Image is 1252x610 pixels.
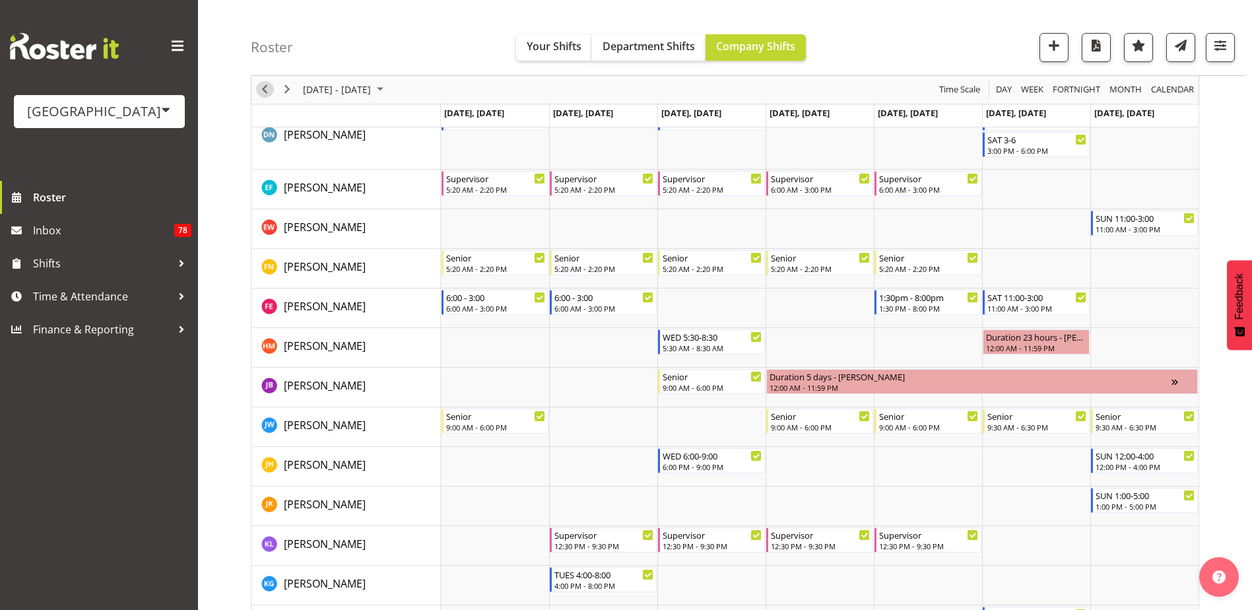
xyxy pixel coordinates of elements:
[706,34,806,61] button: Company Shifts
[284,259,366,274] span: [PERSON_NAME]
[446,422,545,432] div: 9:00 AM - 6:00 PM
[284,536,366,552] a: [PERSON_NAME]
[174,224,191,237] span: 78
[446,251,545,264] div: Senior
[1091,488,1198,513] div: Joshua Keen"s event - SUN 1:00-5:00 Begin From Sunday, October 12, 2025 at 1:00:00 PM GMT+13:00 E...
[771,172,870,185] div: Supervisor
[284,537,366,551] span: [PERSON_NAME]
[446,172,545,185] div: Supervisor
[27,102,172,121] div: [GEOGRAPHIC_DATA]
[442,290,548,315] div: Finn Edwards"s event - 6:00 - 3:00 Begin From Monday, October 6, 2025 at 6:00:00 AM GMT+13:00 End...
[766,409,873,434] div: Jason Wong"s event - Senior Begin From Thursday, October 9, 2025 at 9:00:00 AM GMT+13:00 Ends At ...
[1096,489,1195,502] div: SUN 1:00-5:00
[879,172,978,185] div: Supervisor
[874,171,981,196] div: Earl Foran"s event - Supervisor Begin From Friday, October 10, 2025 at 6:00:00 AM GMT+13:00 Ends ...
[1051,82,1103,98] button: Fortnight
[1096,224,1195,234] div: 11:00 AM - 3:00 PM
[284,417,366,433] a: [PERSON_NAME]
[874,250,981,275] div: Felix Nicholls"s event - Senior Begin From Friday, October 10, 2025 at 5:20:00 AM GMT+13:00 Ends ...
[716,39,795,53] span: Company Shifts
[874,409,981,434] div: Jason Wong"s event - Senior Begin From Friday, October 10, 2025 at 9:00:00 AM GMT+13:00 Ends At F...
[874,290,981,315] div: Finn Edwards"s event - 1:30pm - 8:00pm Begin From Friday, October 10, 2025 at 1:30:00 PM GMT+13:0...
[766,369,1198,394] div: Jack Bailey"s event - Duration 5 days - Jack Bailey Begin From Thursday, October 9, 2025 at 12:00...
[1094,107,1154,119] span: [DATE], [DATE]
[442,409,548,434] div: Jason Wong"s event - Senior Begin From Monday, October 6, 2025 at 9:00:00 AM GMT+13:00 Ends At Mo...
[1166,33,1195,62] button: Send a list of all shifts for the selected filtered period to all rostered employees.
[33,187,191,207] span: Roster
[1096,449,1195,462] div: SUN 12:00-4:00
[987,133,1086,146] div: SAT 3-6
[663,541,762,551] div: 12:30 PM - 9:30 PM
[1108,82,1143,98] span: Month
[527,39,581,53] span: Your Shifts
[663,343,762,353] div: 5:30 AM - 8:30 AM
[663,461,762,472] div: 6:00 PM - 9:00 PM
[766,527,873,553] div: Kate Lawless"s event - Supervisor Begin From Thursday, October 9, 2025 at 12:30:00 PM GMT+13:00 E...
[1234,273,1245,320] span: Feedback
[284,180,366,195] a: [PERSON_NAME]
[10,33,119,59] img: Rosterit website logo
[284,418,366,432] span: [PERSON_NAME]
[550,250,657,275] div: Felix Nicholls"s event - Senior Begin From Tuesday, October 7, 2025 at 5:20:00 AM GMT+13:00 Ends ...
[663,330,762,343] div: WED 5:30-8:30
[663,251,762,264] div: Senior
[554,580,653,591] div: 4:00 PM - 8:00 PM
[251,447,441,487] td: Jayden Horsley resource
[771,409,870,423] div: Senior
[444,107,504,119] span: [DATE], [DATE]
[251,40,293,55] h4: Roster
[771,541,870,551] div: 12:30 PM - 9:30 PM
[553,107,613,119] span: [DATE], [DATE]
[771,251,870,264] div: Senior
[550,567,657,592] div: Kylea Gough"s event - TUES 4:00-8:00 Begin From Tuesday, October 7, 2025 at 4:00:00 PM GMT+13:00 ...
[284,338,366,354] a: [PERSON_NAME]
[554,303,653,314] div: 6:00 AM - 3:00 PM
[1149,82,1197,98] button: Month
[446,290,545,304] div: 6:00 - 3:00
[770,370,1171,383] div: Duration 5 days - [PERSON_NAME]
[33,254,172,273] span: Shifts
[658,527,765,553] div: Kate Lawless"s event - Supervisor Begin From Wednesday, October 8, 2025 at 12:30:00 PM GMT+13:00 ...
[276,76,298,104] div: next period
[1039,33,1069,62] button: Add a new shift
[986,107,1046,119] span: [DATE], [DATE]
[983,409,1090,434] div: Jason Wong"s event - Senior Begin From Saturday, October 11, 2025 at 9:30:00 AM GMT+13:00 Ends At...
[284,339,366,353] span: [PERSON_NAME]
[1091,211,1198,236] div: Emily Wheeler"s event - SUN 11:00-3:00 Begin From Sunday, October 12, 2025 at 11:00:00 AM GMT+13:...
[1096,422,1195,432] div: 9:30 AM - 6:30 PM
[251,487,441,526] td: Joshua Keen resource
[284,576,366,592] a: [PERSON_NAME]
[603,39,695,53] span: Department Shifts
[592,34,706,61] button: Department Shifts
[663,184,762,195] div: 5:20 AM - 2:20 PM
[663,370,762,383] div: Senior
[284,127,366,143] a: [PERSON_NAME]
[298,76,391,104] div: October 06 - 12, 2025
[987,303,1086,314] div: 11:00 AM - 3:00 PM
[284,457,366,472] span: [PERSON_NAME]
[284,299,366,314] span: [PERSON_NAME]
[550,171,657,196] div: Earl Foran"s event - Supervisor Begin From Tuesday, October 7, 2025 at 5:20:00 AM GMT+13:00 Ends ...
[1091,448,1198,473] div: Jayden Horsley"s event - SUN 12:00-4:00 Begin From Sunday, October 12, 2025 at 12:00:00 PM GMT+13...
[987,145,1086,156] div: 3:00 PM - 6:00 PM
[516,34,592,61] button: Your Shifts
[446,409,545,423] div: Senior
[1019,82,1046,98] button: Timeline Week
[983,329,1090,355] div: Hamish McKenzie"s event - Duration 23 hours - Hamish McKenzie Begin From Saturday, October 11, 20...
[771,528,870,541] div: Supervisor
[554,568,653,581] div: TUES 4:00-8:00
[987,409,1086,423] div: Senior
[446,184,545,195] div: 5:20 AM - 2:20 PM
[284,457,366,473] a: [PERSON_NAME]
[995,82,1013,98] span: Day
[251,249,441,288] td: Felix Nicholls resource
[554,251,653,264] div: Senior
[251,566,441,605] td: Kylea Gough resource
[983,290,1090,315] div: Finn Edwards"s event - SAT 11:00-3:00 Begin From Saturday, October 11, 2025 at 11:00:00 AM GMT+13...
[442,250,548,275] div: Felix Nicholls"s event - Senior Begin From Monday, October 6, 2025 at 5:20:00 AM GMT+13:00 Ends A...
[1107,82,1144,98] button: Timeline Month
[301,82,389,98] button: October 2025
[658,329,765,355] div: Hamish McKenzie"s event - WED 5:30-8:30 Begin From Wednesday, October 8, 2025 at 5:30:00 AM GMT+1...
[994,82,1014,98] button: Timeline Day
